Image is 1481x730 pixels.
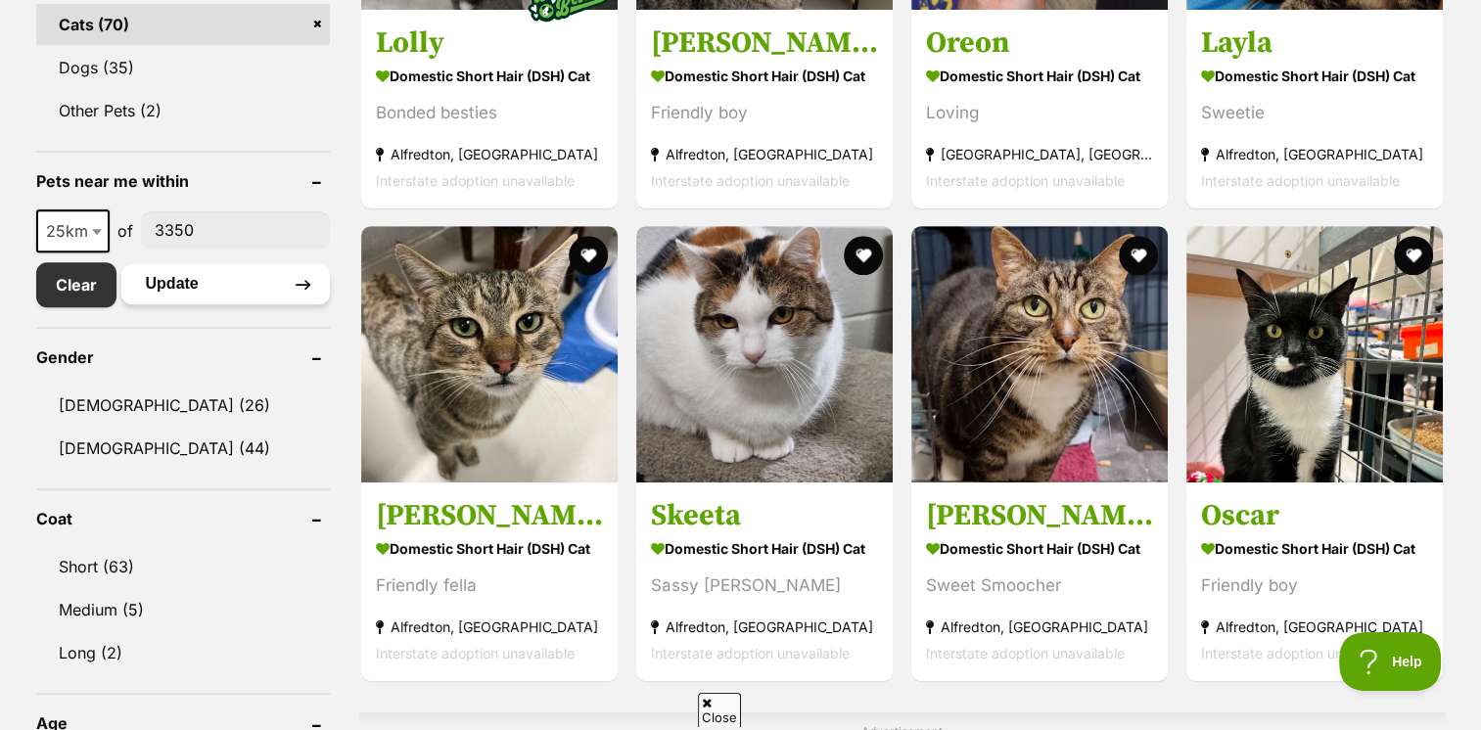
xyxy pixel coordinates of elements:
[651,645,850,662] span: Interstate adoption unavailable
[926,23,1153,61] h3: Oreon
[376,534,603,563] strong: Domestic Short Hair (DSH) Cat
[36,632,330,673] a: Long (2)
[651,140,878,166] strong: Alfredton, [GEOGRAPHIC_DATA]
[1119,236,1158,275] button: favourite
[1186,9,1443,207] a: Layla Domestic Short Hair (DSH) Cat Sweetie Alfredton, [GEOGRAPHIC_DATA] Interstate adoption unav...
[651,497,878,534] h3: Skeeta
[121,264,330,303] button: Update
[36,589,330,630] a: Medium (5)
[636,9,893,207] a: [PERSON_NAME] Domestic Short Hair (DSH) Cat Friendly boy Alfredton, [GEOGRAPHIC_DATA] Interstate ...
[926,171,1125,188] span: Interstate adoption unavailable
[376,140,603,166] strong: Alfredton, [GEOGRAPHIC_DATA]
[651,99,878,125] div: Friendly boy
[651,614,878,640] strong: Alfredton, [GEOGRAPHIC_DATA]
[651,534,878,563] strong: Domestic Short Hair (DSH) Cat
[911,226,1168,482] img: Lucy - Domestic Short Hair (DSH) Cat
[376,497,603,534] h3: [PERSON_NAME]
[38,217,108,245] span: 25km
[1201,572,1428,599] div: Friendly boy
[36,47,330,88] a: Dogs (35)
[1201,497,1428,534] h3: Oscar
[376,61,603,89] strong: Domestic Short Hair (DSH) Cat
[36,262,116,307] a: Clear
[117,219,133,243] span: of
[651,23,878,61] h3: [PERSON_NAME]
[926,614,1153,640] strong: Alfredton, [GEOGRAPHIC_DATA]
[926,497,1153,534] h3: [PERSON_NAME]
[1201,140,1428,166] strong: Alfredton, [GEOGRAPHIC_DATA]
[1201,171,1400,188] span: Interstate adoption unavailable
[36,348,330,366] header: Gender
[36,4,330,45] a: Cats (70)
[926,645,1125,662] span: Interstate adoption unavailable
[1201,61,1428,89] strong: Domestic Short Hair (DSH) Cat
[36,172,330,190] header: Pets near me within
[911,9,1168,207] a: Oreon Domestic Short Hair (DSH) Cat Loving [GEOGRAPHIC_DATA], [GEOGRAPHIC_DATA] Interstate adopti...
[361,9,618,207] a: Lolly Domestic Short Hair (DSH) Cat Bonded besties Alfredton, [GEOGRAPHIC_DATA] Interstate adopti...
[569,236,608,275] button: favourite
[698,693,741,727] span: Close
[636,226,893,482] img: Skeeta - Domestic Short Hair (DSH) Cat
[361,226,618,482] img: Arnold - Domestic Short Hair (DSH) Cat
[36,385,330,426] a: [DEMOGRAPHIC_DATA] (26)
[636,482,893,681] a: Skeeta Domestic Short Hair (DSH) Cat Sassy [PERSON_NAME] Alfredton, [GEOGRAPHIC_DATA] Interstate ...
[1201,534,1428,563] strong: Domestic Short Hair (DSH) Cat
[361,482,618,681] a: [PERSON_NAME] Domestic Short Hair (DSH) Cat Friendly fella Alfredton, [GEOGRAPHIC_DATA] Interstat...
[36,510,330,527] header: Coat
[1201,614,1428,640] strong: Alfredton, [GEOGRAPHIC_DATA]
[926,61,1153,89] strong: Domestic Short Hair (DSH) Cat
[36,428,330,469] a: [DEMOGRAPHIC_DATA] (44)
[376,99,603,125] div: Bonded besties
[36,546,330,587] a: Short (63)
[36,209,110,252] span: 25km
[651,572,878,599] div: Sassy [PERSON_NAME]
[651,171,850,188] span: Interstate adoption unavailable
[376,614,603,640] strong: Alfredton, [GEOGRAPHIC_DATA]
[1186,226,1443,482] img: Oscar - Domestic Short Hair (DSH) Cat
[1201,99,1428,125] div: Sweetie
[651,61,878,89] strong: Domestic Short Hair (DSH) Cat
[376,572,603,599] div: Friendly fella
[376,645,575,662] span: Interstate adoption unavailable
[1201,645,1400,662] span: Interstate adoption unavailable
[926,572,1153,599] div: Sweet Smoocher
[926,99,1153,125] div: Loving
[911,482,1168,681] a: [PERSON_NAME] Domestic Short Hair (DSH) Cat Sweet Smoocher Alfredton, [GEOGRAPHIC_DATA] Interstat...
[141,211,330,249] input: postcode
[1339,632,1442,691] iframe: Help Scout Beacon - Open
[1395,236,1434,275] button: favourite
[376,23,603,61] h3: Lolly
[36,90,330,131] a: Other Pets (2)
[844,236,883,275] button: favourite
[1201,23,1428,61] h3: Layla
[926,140,1153,166] strong: [GEOGRAPHIC_DATA], [GEOGRAPHIC_DATA]
[926,534,1153,563] strong: Domestic Short Hair (DSH) Cat
[1186,482,1443,681] a: Oscar Domestic Short Hair (DSH) Cat Friendly boy Alfredton, [GEOGRAPHIC_DATA] Interstate adoption...
[376,171,575,188] span: Interstate adoption unavailable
